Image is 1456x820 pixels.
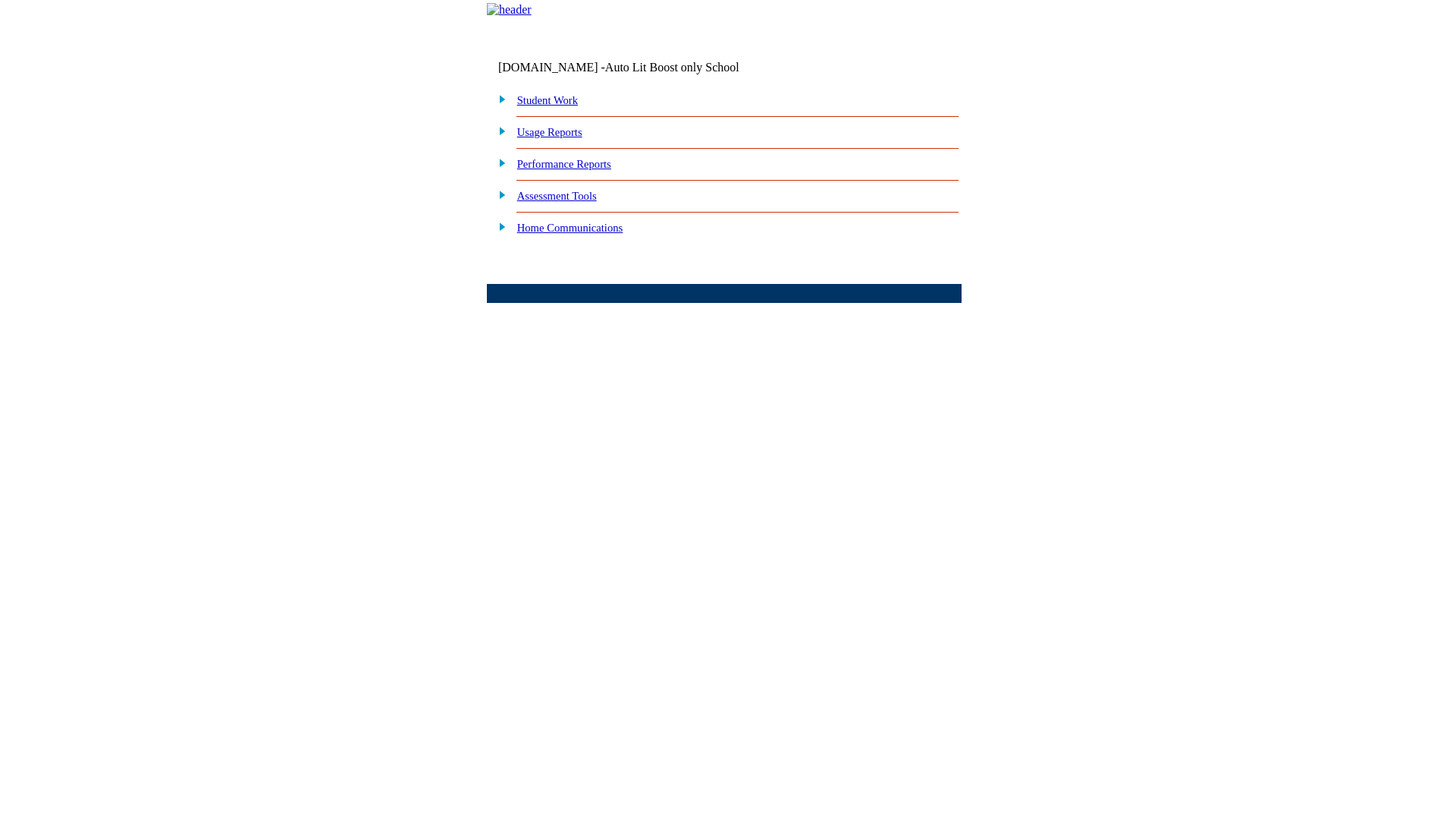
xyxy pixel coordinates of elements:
[491,219,507,233] img: plus.gif
[605,61,739,74] nobr: Auto Lit Boost only School
[517,94,578,106] a: Student Work
[517,158,611,170] a: Performance Reports
[498,61,777,74] td: [DOMAIN_NAME] -
[517,190,597,202] a: Assessment Tools
[487,3,532,17] img: header
[491,124,507,137] img: plus.gif
[491,188,507,201] img: plus.gif
[517,126,582,138] a: Usage Reports
[491,156,507,169] img: plus.gif
[517,222,623,234] a: Home Communications
[491,92,507,106] img: plus.gif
